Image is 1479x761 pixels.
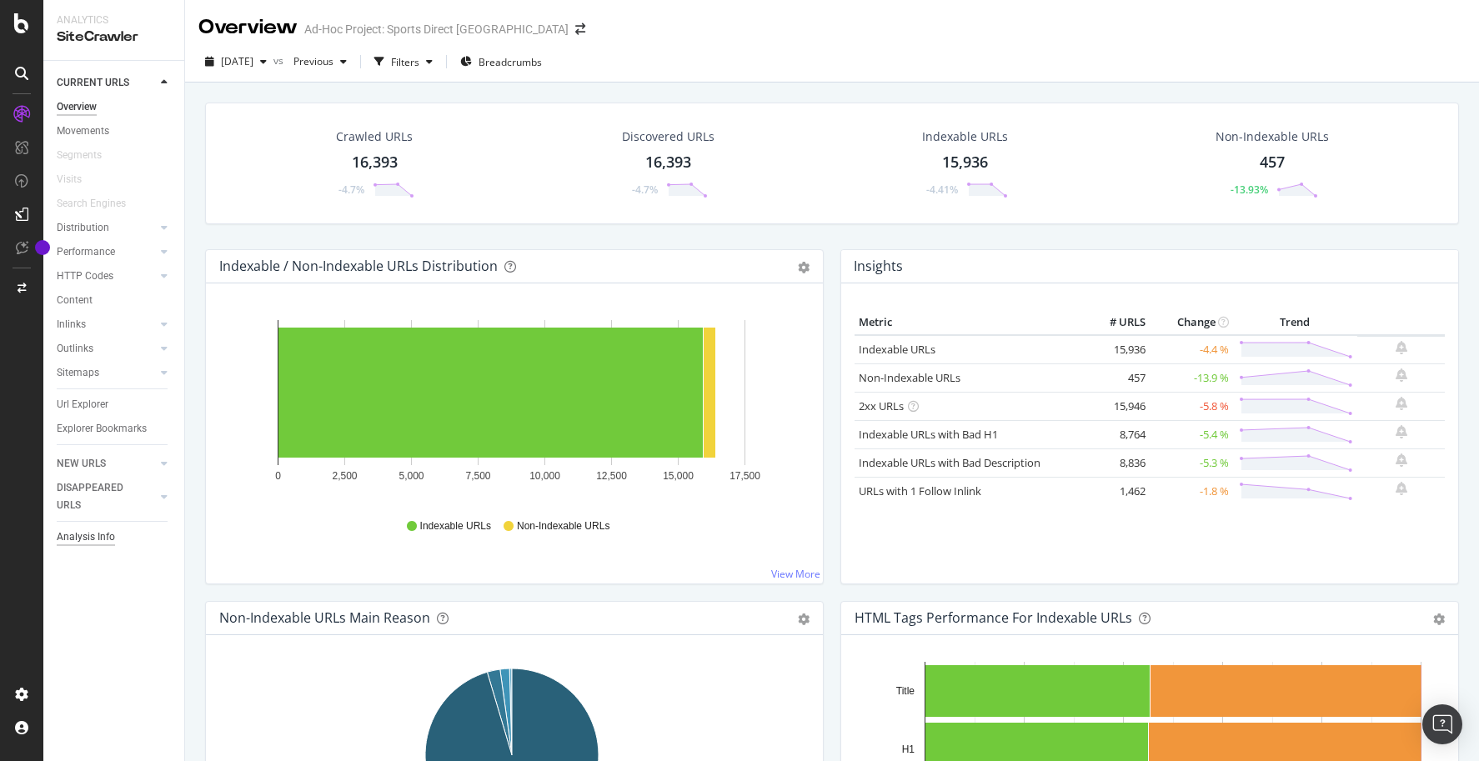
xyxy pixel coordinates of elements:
[798,262,810,273] div: gear
[1396,368,1407,382] div: bell-plus
[1150,392,1233,420] td: -5.8 %
[57,243,156,261] a: Performance
[859,427,998,442] a: Indexable URLs with Bad H1
[57,74,156,92] a: CURRENT URLS
[1150,363,1233,392] td: -13.9 %
[57,420,173,438] a: Explorer Bookmarks
[57,364,99,382] div: Sitemaps
[57,292,173,309] a: Content
[1433,613,1445,625] div: gear
[57,195,126,213] div: Search Engines
[1083,363,1150,392] td: 457
[57,316,156,333] a: Inlinks
[1083,310,1150,335] th: # URLS
[57,123,109,140] div: Movements
[855,609,1132,626] div: HTML Tags Performance for Indexable URLs
[1150,448,1233,477] td: -5.3 %
[57,219,156,237] a: Distribution
[332,470,357,482] text: 2,500
[465,470,490,482] text: 7,500
[57,98,97,116] div: Overview
[663,470,694,482] text: 15,000
[57,528,173,546] a: Analysis Info
[922,128,1008,145] div: Indexable URLs
[859,398,904,413] a: 2xx URLs
[855,310,1083,335] th: Metric
[57,528,115,546] div: Analysis Info
[1422,704,1462,744] div: Open Intercom Messenger
[221,54,253,68] span: 2025 Sep. 2nd
[57,171,82,188] div: Visits
[479,55,542,69] span: Breadcrumbs
[1231,183,1268,197] div: -13.93%
[859,483,981,498] a: URLs with 1 Follow Inlink
[1083,420,1150,448] td: 8,764
[1083,477,1150,505] td: 1,462
[729,470,760,482] text: 17,500
[219,310,804,503] svg: A chart.
[338,183,364,197] div: -4.7%
[902,743,915,755] text: H1
[57,123,173,140] a: Movements
[57,292,93,309] div: Content
[57,171,98,188] a: Visits
[57,28,171,47] div: SiteCrawler
[198,48,273,75] button: [DATE]
[645,152,691,173] div: 16,393
[896,685,915,697] text: Title
[57,364,156,382] a: Sitemaps
[420,519,491,533] span: Indexable URLs
[57,243,115,261] div: Performance
[57,340,156,358] a: Outlinks
[273,53,287,68] span: vs
[57,268,113,285] div: HTTP Codes
[1150,335,1233,364] td: -4.4 %
[57,479,156,514] a: DISAPPEARED URLS
[454,48,549,75] button: Breadcrumbs
[57,396,108,413] div: Url Explorer
[1083,335,1150,364] td: 15,936
[57,340,93,358] div: Outlinks
[57,268,156,285] a: HTTP Codes
[368,48,439,75] button: Filters
[336,128,413,145] div: Crawled URLs
[57,316,86,333] div: Inlinks
[1396,425,1407,438] div: bell-plus
[1260,152,1285,173] div: 457
[352,152,398,173] div: 16,393
[57,147,102,164] div: Segments
[57,147,118,164] a: Segments
[575,23,585,35] div: arrow-right-arrow-left
[198,13,298,42] div: Overview
[287,54,333,68] span: Previous
[57,195,143,213] a: Search Engines
[1396,341,1407,354] div: bell-plus
[57,455,156,473] a: NEW URLS
[57,13,171,28] div: Analytics
[1216,128,1329,145] div: Non-Indexable URLs
[1233,310,1357,335] th: Trend
[57,74,129,92] div: CURRENT URLS
[529,470,560,482] text: 10,000
[57,219,109,237] div: Distribution
[275,470,281,482] text: 0
[622,128,714,145] div: Discovered URLs
[1396,397,1407,410] div: bell-plus
[926,183,958,197] div: -4.41%
[57,98,173,116] a: Overview
[942,152,988,173] div: 15,936
[304,21,569,38] div: Ad-Hoc Project: Sports Direct [GEOGRAPHIC_DATA]
[219,609,430,626] div: Non-Indexable URLs Main Reason
[859,370,960,385] a: Non-Indexable URLs
[1083,448,1150,477] td: 8,836
[219,258,498,274] div: Indexable / Non-Indexable URLs Distribution
[287,48,353,75] button: Previous
[632,183,658,197] div: -4.7%
[854,255,903,278] h4: Insights
[517,519,609,533] span: Non-Indexable URLs
[57,479,141,514] div: DISAPPEARED URLS
[399,470,424,482] text: 5,000
[1150,310,1233,335] th: Change
[1396,482,1407,495] div: bell-plus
